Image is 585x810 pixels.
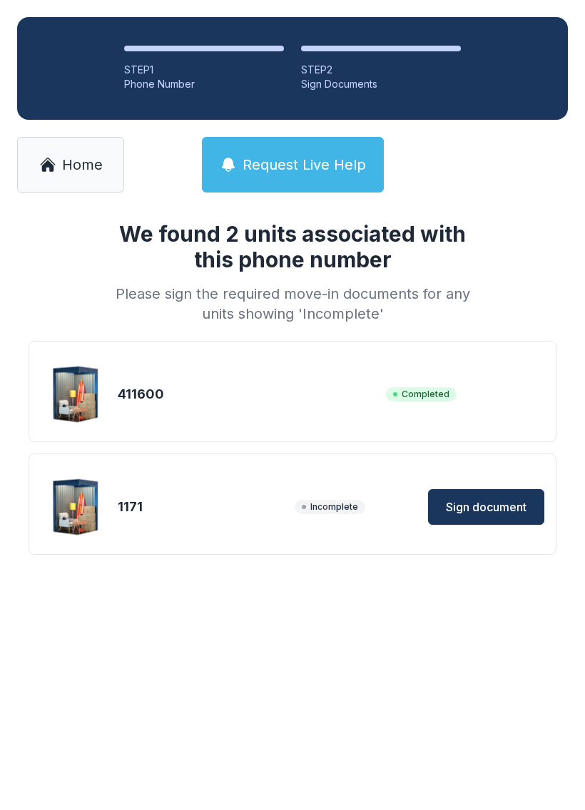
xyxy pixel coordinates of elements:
span: Request Live Help [243,155,366,175]
div: Sign Documents [301,77,461,91]
div: STEP 2 [301,63,461,77]
span: Incomplete [295,500,365,514]
div: STEP 1 [124,63,284,77]
h1: We found 2 units associated with this phone number [110,221,475,272]
span: Sign document [446,498,526,516]
div: Phone Number [124,77,284,91]
span: Completed [386,387,457,401]
span: Home [62,155,103,175]
div: Please sign the required move-in documents for any units showing 'Incomplete' [110,284,475,324]
div: 411600 [118,384,380,404]
div: 1171 [118,497,289,517]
